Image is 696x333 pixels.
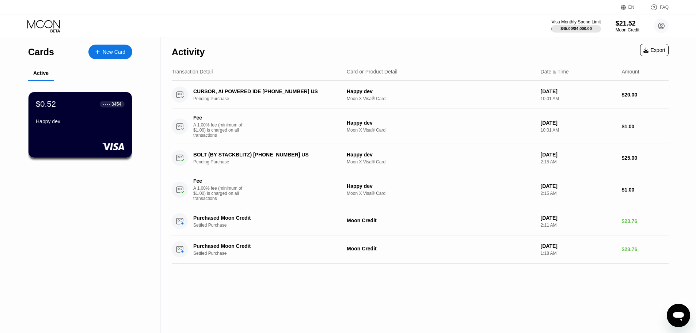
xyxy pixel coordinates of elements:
iframe: Button to launch messaging window [667,304,690,327]
div: $0.52 [36,99,56,109]
div: Pending Purchase [193,96,346,101]
div: $21.52Moon Credit [616,20,639,33]
div: Moon X Visa® Card [347,128,535,133]
div: Moon Credit [616,27,639,33]
div: FeeA 1.00% fee (minimum of $1.00) is charged on all transactionsHappy devMoon X Visa® Card[DATE]1... [172,109,669,144]
div: FeeA 1.00% fee (minimum of $1.00) is charged on all transactionsHappy devMoon X Visa® Card[DATE]2... [172,172,669,207]
div: Cards [28,47,54,57]
div: 10:01 AM [541,128,616,133]
div: Moon X Visa® Card [347,159,535,164]
div: $0.52● ● ● ●3454Happy dev [28,92,132,158]
div: [DATE] [541,120,616,126]
div: Moon Credit [347,246,535,251]
div: Purchased Moon CreditSettled PurchaseMoon Credit[DATE]2:11 AM$23.76 [172,207,669,235]
div: EN [621,4,643,11]
div: 3454 [111,102,121,107]
div: $1.00 [621,187,669,193]
div: $23.76 [621,246,669,252]
div: 1:18 AM [541,251,616,256]
div: Happy dev [347,183,535,189]
div: [DATE] [541,88,616,94]
div: Fee [193,178,244,184]
div: Purchased Moon CreditSettled PurchaseMoon Credit[DATE]1:18 AM$23.76 [172,235,669,264]
div: $21.52 [616,20,639,27]
div: Transaction Detail [172,69,213,75]
div: $20.00 [621,92,669,98]
div: EN [628,5,635,10]
div: Moon Credit [347,217,535,223]
div: BOLT (BY STACKBLITZ) [PHONE_NUMBER] US [193,152,335,158]
div: A 1.00% fee (minimum of $1.00) is charged on all transactions [193,122,248,138]
div: Settled Purchase [193,251,346,256]
div: Happy dev [347,88,535,94]
div: $23.76 [621,218,669,224]
div: Card or Product Detail [347,69,398,75]
div: Activity [172,47,205,57]
div: [DATE] [541,243,616,249]
div: Moon X Visa® Card [347,96,535,101]
div: [DATE] [541,183,616,189]
div: Settled Purchase [193,223,346,228]
div: Amount [621,69,639,75]
div: ● ● ● ● [103,103,110,105]
div: Happy dev [347,120,535,126]
div: CURSOR, AI POWERED IDE [PHONE_NUMBER] US [193,88,335,94]
div: Happy dev [347,152,535,158]
div: New Card [103,49,125,55]
div: FAQ [643,4,669,11]
div: Visa Monthly Spend Limit$45.00/$4,000.00 [551,19,601,33]
div: $25.00 [621,155,669,161]
div: Purchased Moon Credit [193,215,335,221]
div: $1.00 [621,124,669,129]
div: Active [33,70,49,76]
div: 2:15 AM [541,191,616,196]
div: Fee [193,115,244,121]
div: Moon X Visa® Card [347,191,535,196]
div: Export [640,44,669,56]
div: Visa Monthly Spend Limit [551,19,601,24]
div: 2:11 AM [541,223,616,228]
div: Export [643,47,665,53]
div: New Card [88,45,132,59]
div: [DATE] [541,215,616,221]
div: 2:15 AM [541,159,616,164]
div: Purchased Moon Credit [193,243,335,249]
div: $45.00 / $4,000.00 [560,26,592,31]
div: BOLT (BY STACKBLITZ) [PHONE_NUMBER] USPending PurchaseHappy devMoon X Visa® Card[DATE]2:15 AM$25.00 [172,144,669,172]
div: FAQ [660,5,669,10]
div: CURSOR, AI POWERED IDE [PHONE_NUMBER] USPending PurchaseHappy devMoon X Visa® Card[DATE]10:01 AM$... [172,81,669,109]
div: Happy dev [36,118,125,124]
div: Pending Purchase [193,159,346,164]
div: [DATE] [541,152,616,158]
div: Date & Time [541,69,569,75]
div: 10:01 AM [541,96,616,101]
div: A 1.00% fee (minimum of $1.00) is charged on all transactions [193,186,248,201]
